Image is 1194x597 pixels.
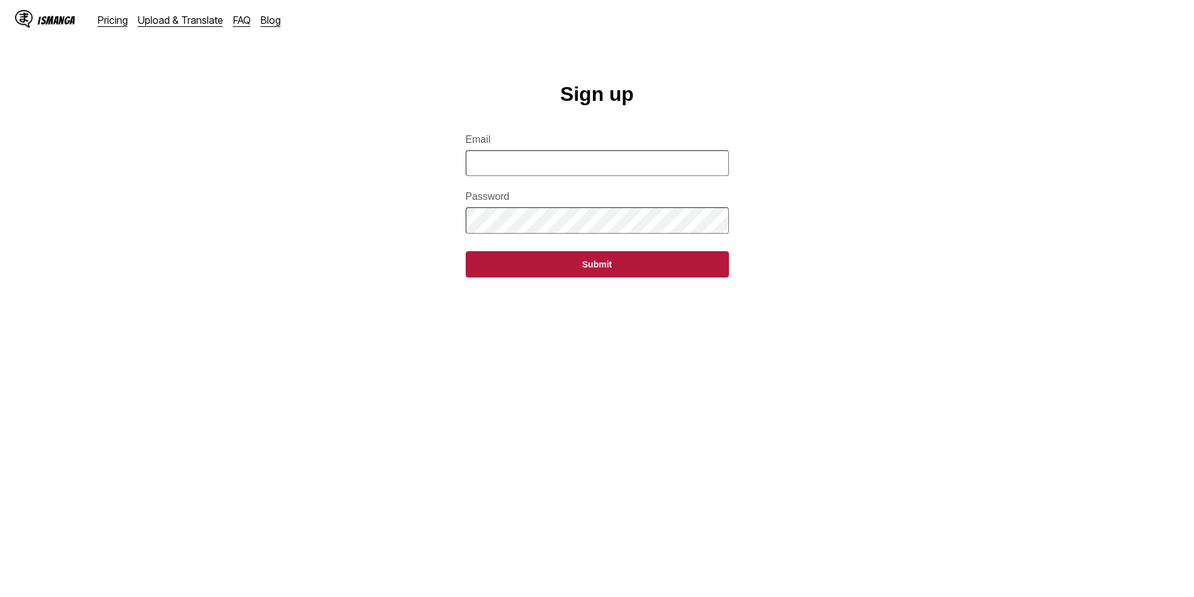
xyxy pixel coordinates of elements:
a: FAQ [233,14,251,26]
a: Upload & Translate [138,14,223,26]
h1: Sign up [560,83,634,106]
label: Password [466,191,729,202]
button: Submit [466,251,729,278]
a: Blog [261,14,281,26]
label: Email [466,134,729,145]
a: IsManga LogoIsManga [15,10,98,30]
div: IsManga [38,14,75,26]
img: IsManga Logo [15,10,33,28]
a: Pricing [98,14,128,26]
